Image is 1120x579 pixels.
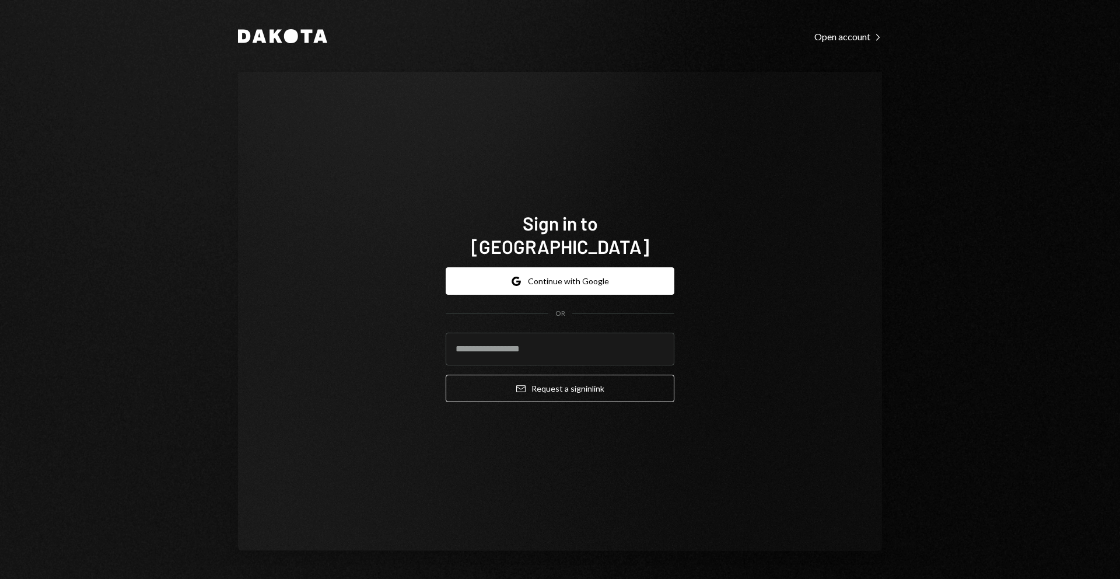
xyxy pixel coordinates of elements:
div: OR [555,309,565,319]
a: Open account [814,30,882,43]
button: Continue with Google [446,267,674,295]
div: Open account [814,31,882,43]
button: Request a signinlink [446,375,674,402]
h1: Sign in to [GEOGRAPHIC_DATA] [446,211,674,258]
